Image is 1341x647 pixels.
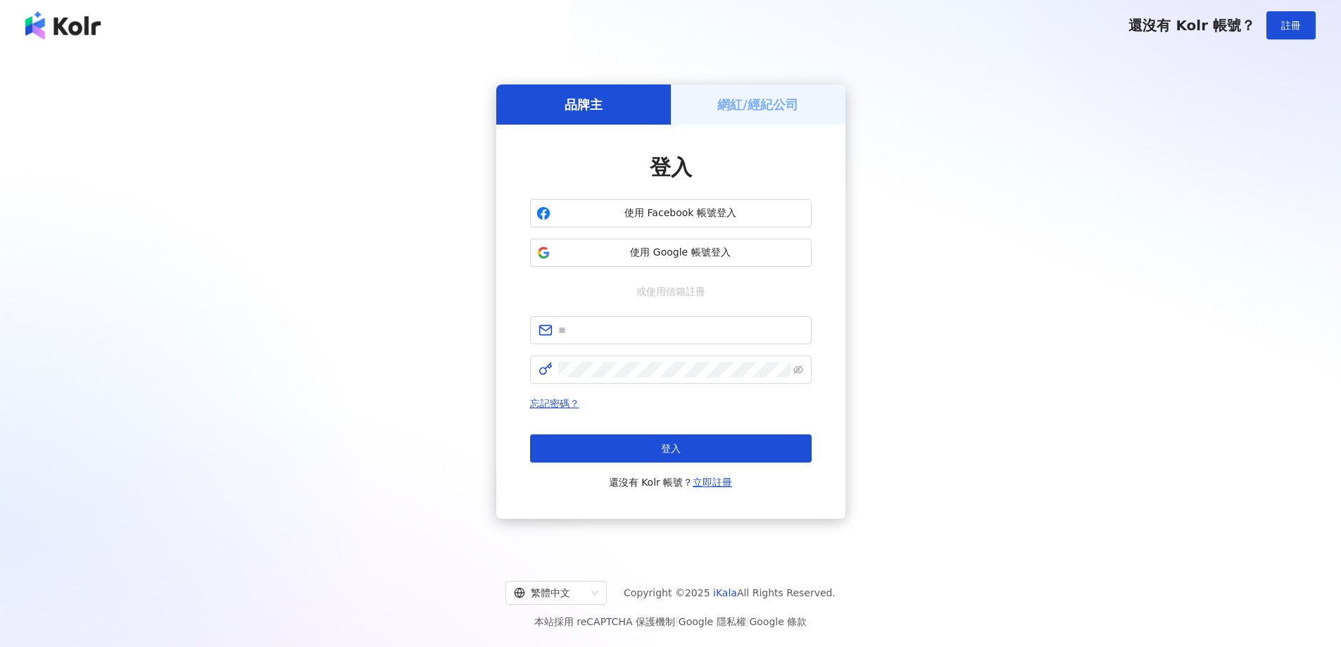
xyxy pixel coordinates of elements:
[717,96,798,113] h5: 網紅/經紀公司
[679,616,746,627] a: Google 隱私權
[749,616,807,627] a: Google 條款
[650,155,692,180] span: 登入
[793,365,803,375] span: eye-invisible
[693,477,732,488] a: 立即註冊
[530,434,812,463] button: 登入
[25,11,101,39] img: logo
[1266,11,1316,39] button: 註冊
[1128,17,1255,34] span: 還沒有 Kolr 帳號？
[746,616,750,627] span: |
[713,587,737,598] a: iKala
[530,199,812,227] button: 使用 Facebook 帳號登入
[534,613,807,630] span: 本站採用 reCAPTCHA 保護機制
[1281,20,1301,31] span: 註冊
[565,96,603,113] h5: 品牌主
[624,584,836,601] span: Copyright © 2025 All Rights Reserved.
[627,284,715,299] span: 或使用信箱註冊
[530,398,579,409] a: 忘記密碼？
[514,582,586,604] div: 繁體中文
[530,239,812,267] button: 使用 Google 帳號登入
[675,616,679,627] span: |
[609,474,733,491] span: 還沒有 Kolr 帳號？
[556,206,805,220] span: 使用 Facebook 帳號登入
[661,443,681,454] span: 登入
[556,246,805,260] span: 使用 Google 帳號登入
